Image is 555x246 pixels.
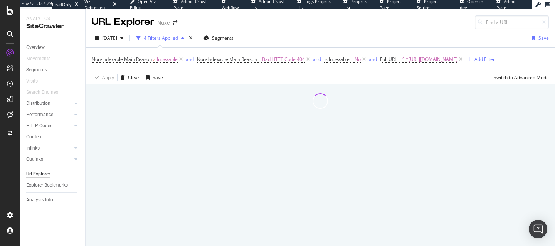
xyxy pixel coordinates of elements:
span: Bad HTTP Code 404 [262,54,305,65]
button: Switch to Advanced Mode [491,71,549,84]
div: Movements [26,55,50,63]
button: and [186,56,194,63]
div: Search Engines [26,88,58,96]
button: Segments [200,32,237,44]
div: Performance [26,111,53,119]
button: Apply [92,71,114,84]
button: Save [143,71,163,84]
span: Non-Indexable Main Reason [92,56,152,62]
button: and [369,56,377,63]
div: Inlinks [26,144,40,152]
div: SiteCrawler [26,22,79,31]
span: = [258,56,261,62]
span: = [398,56,401,62]
a: Inlinks [26,144,72,152]
a: Overview [26,44,80,52]
button: and [313,56,321,63]
span: Non-Indexable Main Reason [197,56,257,62]
button: [DATE] [92,32,126,44]
button: Save [529,32,549,44]
div: Visits [26,77,38,85]
div: Clear [128,74,140,81]
div: Switch to Advanced Mode [494,74,549,81]
div: times [187,34,194,42]
button: Add Filter [464,55,495,64]
span: Full URL [380,56,397,62]
div: HTTP Codes [26,122,52,130]
div: Explorer Bookmarks [26,181,68,189]
a: Movements [26,55,58,63]
div: URL Explorer [92,15,154,29]
span: Indexable [157,54,178,65]
a: Segments [26,66,80,74]
span: 2025 Aug. 21st [102,35,117,41]
a: Search Engines [26,88,66,96]
div: Segments [26,66,47,74]
a: Explorer Bookmarks [26,181,80,189]
span: No [355,54,361,65]
div: Overview [26,44,45,52]
div: Add Filter [474,56,495,62]
div: 4 Filters Applied [144,35,178,41]
div: Content [26,133,43,141]
div: and [313,56,321,62]
a: Outlinks [26,155,72,163]
div: arrow-right-arrow-left [173,20,177,25]
input: Find a URL [475,15,549,29]
div: Analysis Info [26,196,53,204]
div: Save [538,35,549,41]
div: Apply [102,74,114,81]
span: ≠ [153,56,156,62]
div: ReadOnly: [52,2,73,8]
div: Open Intercom Messenger [529,220,547,238]
div: Url Explorer [26,170,50,178]
a: HTTP Codes [26,122,72,130]
span: = [351,56,353,62]
span: ^.*[URL][DOMAIN_NAME] [402,54,457,65]
div: Distribution [26,99,50,108]
a: Distribution [26,99,72,108]
div: Outlinks [26,155,43,163]
a: Visits [26,77,45,85]
a: Content [26,133,80,141]
span: Is Indexable [324,56,350,62]
div: Nuxe [157,19,170,27]
a: Analysis Info [26,196,80,204]
div: and [186,56,194,62]
a: Performance [26,111,72,119]
div: Save [153,74,163,81]
span: Webflow [222,5,239,10]
button: 4 Filters Applied [133,32,187,44]
div: and [369,56,377,62]
button: Clear [118,71,140,84]
a: Url Explorer [26,170,80,178]
span: Segments [212,35,234,41]
div: Analytics [26,15,79,22]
